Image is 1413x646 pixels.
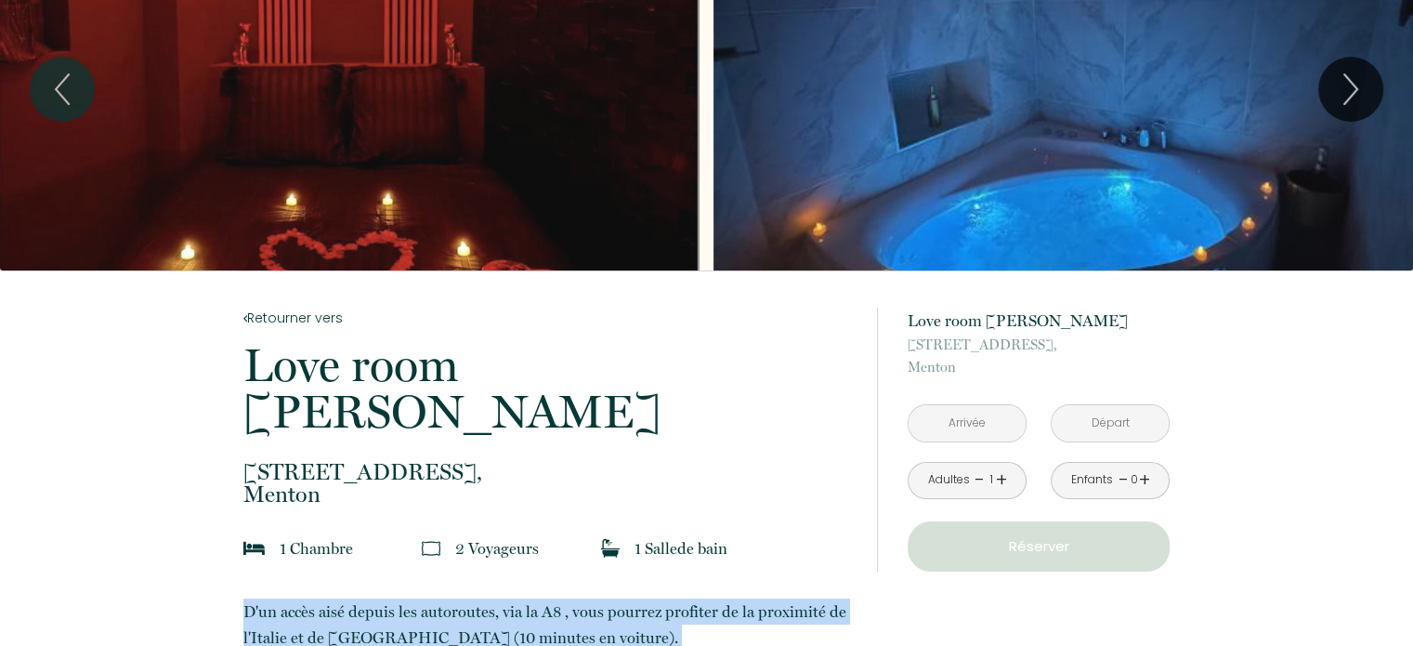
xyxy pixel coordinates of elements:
a: + [1139,466,1150,494]
button: Next [1318,57,1383,122]
input: Arrivée [909,405,1026,442]
a: + [996,466,1007,494]
input: Départ [1052,405,1169,442]
a: - [1118,466,1128,494]
span: [STREET_ADDRESS], [243,461,853,483]
div: Enfants [1071,471,1113,489]
p: Réserver [914,535,1163,558]
div: Adultes [927,471,969,489]
p: 1 Chambre [280,535,353,561]
a: - [975,466,985,494]
img: guests [422,539,440,558]
div: 0 [1130,471,1139,489]
p: Menton [243,461,853,506]
a: Retourner vers [243,308,853,328]
p: Love room [PERSON_NAME] [243,342,853,435]
button: Previous [30,57,95,122]
p: Menton [908,334,1170,378]
button: Réserver [908,521,1170,572]
div: 1 [987,471,996,489]
p: 1 Salle de bain [635,535,727,561]
p: Love room [PERSON_NAME] [908,308,1170,334]
p: 2 Voyageur [455,535,539,561]
span: [STREET_ADDRESS], [908,334,1170,356]
span: s [532,539,539,558]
